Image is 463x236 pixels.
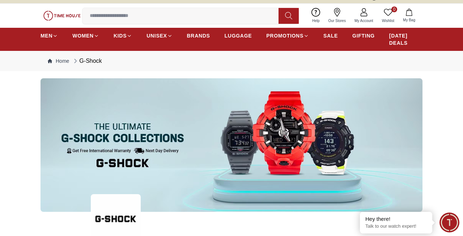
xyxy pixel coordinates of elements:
div: Hey there! [365,215,427,223]
span: 0 [391,6,397,12]
a: 0Wishlist [378,6,399,25]
span: UNISEX [146,32,167,39]
span: PROMOTIONS [266,32,303,39]
span: Wishlist [379,18,397,23]
span: Help [309,18,323,23]
span: [DATE] DEALS [389,32,422,47]
a: BRANDS [187,29,210,42]
a: GIFTING [352,29,375,42]
a: Help [308,6,324,25]
a: Our Stores [324,6,350,25]
a: Home [48,57,69,65]
a: SALE [323,29,338,42]
a: MEN [41,29,58,42]
span: LUGGAGE [225,32,252,39]
a: UNISEX [146,29,172,42]
span: SALE [323,32,338,39]
span: MEN [41,32,52,39]
a: PROMOTIONS [266,29,309,42]
img: ... [43,11,81,20]
span: WOMEN [72,32,94,39]
span: Our Stores [326,18,349,23]
a: LUGGAGE [225,29,252,42]
span: BRANDS [187,32,210,39]
img: ... [41,78,422,212]
button: My Bag [399,7,420,24]
a: WOMEN [72,29,99,42]
div: Chat Widget [439,213,459,232]
a: KIDS [114,29,132,42]
nav: Breadcrumb [41,51,422,71]
p: Talk to our watch expert! [365,223,427,230]
span: My Bag [400,17,418,23]
a: [DATE] DEALS [389,29,422,49]
div: G-Shock [72,57,102,65]
span: GIFTING [352,32,375,39]
span: My Account [352,18,376,23]
span: KIDS [114,32,127,39]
